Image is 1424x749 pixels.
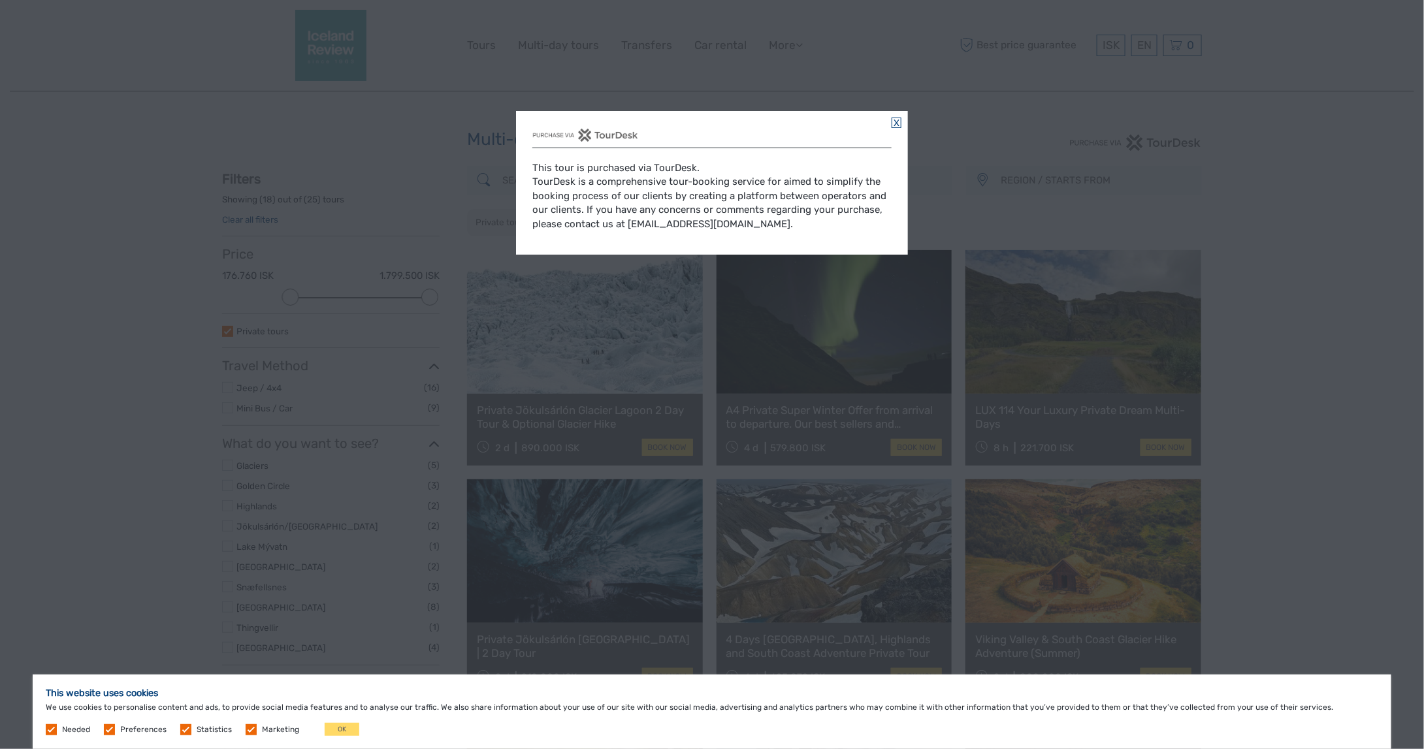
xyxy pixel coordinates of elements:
div: We use cookies to personalise content and ads, to provide social media features and to analyse ou... [33,675,1391,749]
label: Marketing [262,724,299,735]
p: We're away right now. Please check back later! [18,23,148,33]
button: Open LiveChat chat widget [150,20,166,36]
img: PurchaseViaTourDesk.png [532,129,639,142]
label: Preferences [120,724,167,735]
div: This tour is purchased via TourDesk. TourDesk is a comprehensive tour-booking service for aimed t... [532,148,892,244]
h5: This website uses cookies [46,688,1378,699]
button: OK [325,723,359,736]
label: Statistics [197,724,232,735]
label: Needed [62,724,90,735]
